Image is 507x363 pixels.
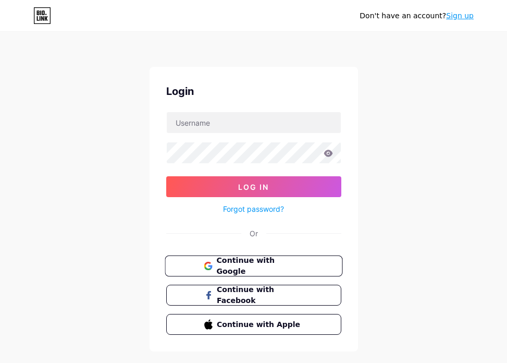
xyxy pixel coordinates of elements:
a: Sign up [446,11,474,20]
input: Username [167,112,341,133]
button: Continue with Google [165,256,342,277]
span: Continue with Facebook [217,284,303,306]
a: Continue with Google [166,256,341,276]
span: Continue with Apple [217,319,303,330]
div: Or [250,228,258,239]
div: Don't have an account? [360,10,474,21]
div: Login [166,83,341,99]
button: Log In [166,176,341,197]
span: Log In [238,183,269,191]
button: Continue with Facebook [166,285,341,306]
button: Continue with Apple [166,314,341,335]
a: Forgot password? [223,203,284,214]
span: Continue with Google [216,255,303,277]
